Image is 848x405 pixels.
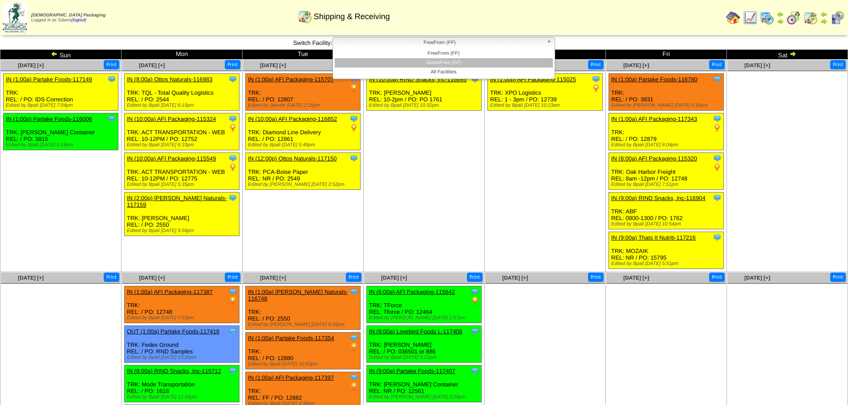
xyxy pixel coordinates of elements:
img: Tooltip [713,193,722,202]
img: Tooltip [713,233,722,242]
img: PO [713,163,722,172]
a: [DATE] [+] [260,275,286,281]
div: Edited by Bpali [DATE] 5:46pm [248,142,360,148]
td: Sun [0,50,122,60]
img: Tooltip [349,114,358,123]
img: Tooltip [713,75,722,84]
div: TRK: [PERSON_NAME] Container REL: / PO: 3815 [4,113,118,150]
img: home.gif [726,11,740,25]
img: PO [228,123,237,132]
span: [DEMOGRAPHIC_DATA] Packaging [31,13,105,18]
a: IN (8:00a) Lovebird Foods L-117406 [369,328,463,335]
div: Edited by Bpali [DATE] 5:35pm [127,182,239,187]
td: Fri [606,50,727,60]
div: Edited by Bpali [DATE] 6:15pm [127,103,239,108]
button: Print [225,60,240,69]
button: Print [830,60,846,69]
img: Tooltip [471,327,479,336]
li: FreeFrom (FF) [335,49,553,58]
img: PO [228,163,237,172]
a: [DATE] [+] [260,62,286,68]
div: TRK: Diamond Line Delivery REL: / PO: 12861 [246,113,361,150]
td: Sat [727,50,848,60]
div: Edited by Bpali [DATE] 6:19pm [6,142,118,148]
img: PO [713,123,722,132]
div: TRK: TQL - Total Quality Logistics REL: / PO: 2544 [125,74,239,111]
img: Tooltip [713,154,722,163]
img: calendarprod.gif [760,11,774,25]
div: Edited by Bpali [DATE] 7:51pm [611,182,723,187]
a: IN (12:00p) Ottos Naturals-117150 [248,155,337,162]
img: Tooltip [228,287,237,296]
div: TRK: [PERSON_NAME] REL: 10-2pm / PO: PO 1761 [367,74,482,111]
img: Tooltip [349,287,358,296]
div: Edited by Bpali [DATE] 6:33pm [127,142,239,148]
img: PO [349,84,358,92]
a: [DATE] [+] [744,62,770,68]
a: IN (1:00a) AFI Packaging-117387 [127,289,213,295]
div: Edited by Bpali [DATE] 10:53pm [248,361,360,367]
img: arrowleft.gif [51,50,58,57]
img: Tooltip [471,287,479,296]
button: Print [346,273,361,282]
li: GlutenFree (GF) [335,58,553,68]
a: OUT (1:00a) Partake Foods-117416 [127,328,219,335]
span: [DATE] [+] [623,275,649,281]
span: [DATE] [+] [139,62,165,68]
button: Print [588,273,604,282]
div: Edited by [PERSON_NAME] [DATE] 2:52pm [248,182,360,187]
a: [DATE] [+] [18,62,44,68]
img: Tooltip [107,75,116,84]
div: Edited by [PERSON_NAME] [DATE] 2:57pm [369,315,481,321]
div: TRK: XPO Logistics REL: 1 - 3pm / PO: 12739 [488,74,603,111]
img: Tooltip [471,366,479,375]
a: IN (8:00a) AFI Packaging-115320 [611,155,697,162]
a: IN (2:00p) [PERSON_NAME] Naturals-117159 [127,195,227,208]
button: Print [709,273,725,282]
a: IN (1:00a) [PERSON_NAME] Naturals-116748 [248,289,348,302]
a: IN (1:00a) AFI Packaging-117397 [248,374,334,381]
img: calendarcustomer.gif [830,11,844,25]
button: Print [588,60,604,69]
div: Edited by Jdexter [DATE] 2:29pm [248,103,360,108]
img: arrowright.gif [777,18,784,25]
div: TRK: Mode Transportation REL: / PO: 1618 [125,365,239,402]
a: [DATE] [+] [623,62,649,68]
img: Tooltip [228,327,237,336]
a: (logout) [71,18,86,23]
a: IN (6:00a) AFI Packaging-115642 [369,289,455,295]
div: Edited by [PERSON_NAME] [DATE] 5:28pm [369,394,481,400]
div: Edited by Bpali [DATE] 10:54pm [611,221,723,227]
a: IN (9:00a) Partake Foods-117407 [369,368,455,374]
div: Edited by Bpali [DATE] 5:56pm [127,228,239,233]
a: IN (1:00a) AFI Packaging-115707 [248,76,334,83]
span: [DATE] [+] [502,275,528,281]
div: TRK: ACT TRANSPORTATION - WEB REL: 10-12PM / PO: 12775 [125,153,239,190]
div: TRK: Fedex Ground REL: / PO: RND Samples [125,326,239,363]
a: [DATE] [+] [139,275,165,281]
img: Tooltip [228,366,237,375]
button: Print [104,60,119,69]
a: IN (8:00a) RIND Snacks, Inc-115712 [127,368,221,374]
img: line_graph.gif [743,11,757,25]
button: Print [104,273,119,282]
img: Tooltip [713,114,722,123]
div: TRK: ACT TRANSPORTATION - WEB REL: 10-12PM / PO: 12752 [125,113,239,150]
img: arrowleft.gif [777,11,784,18]
a: IN (8:00a) Ottos Naturals-116983 [127,76,212,83]
span: Logged in as Sdavis [31,13,105,23]
div: Edited by Bpali [DATE] 6:04pm [611,142,723,148]
span: FreeFrom (FF) [337,37,543,48]
div: TRK: ABF REL: 0800-1300 / PO: 1762 [609,192,724,229]
div: Edited by Bpali [DATE] 10:26pm [127,355,239,360]
img: Tooltip [228,193,237,202]
div: Edited by [PERSON_NAME] [DATE] 5:16pm [611,103,723,108]
img: arrowright.gif [789,50,796,57]
img: PO [349,382,358,391]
